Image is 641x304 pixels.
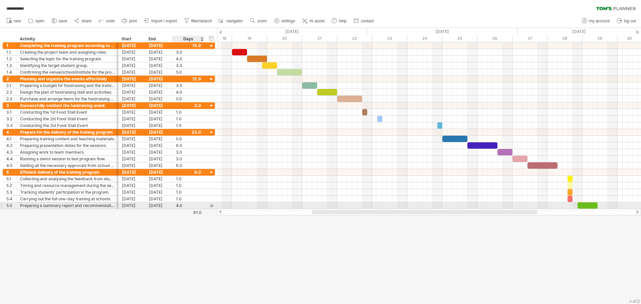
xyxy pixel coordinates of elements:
div: 22 [337,35,372,42]
div: [DATE] [146,162,173,169]
div: [DATE] [146,89,173,95]
div: 20 [267,35,302,42]
a: AI assist [300,17,327,25]
a: help [330,17,349,25]
div: Creating the project team and assigning roles. [20,49,115,55]
div: Completing the training program according to schedule [20,42,115,49]
div: [DATE] [119,116,146,122]
div: 2.3 [6,96,16,102]
div: [DATE] [119,122,146,129]
a: contact [352,17,376,25]
div: [DATE] [146,156,173,162]
div: Preparing a budget for fundraising and the training programs. [20,82,115,89]
div: Activity [20,36,115,42]
div: 4.1 [6,136,16,142]
div: [DATE] [146,62,173,69]
span: navigator [226,19,243,23]
div: Running a demo session to test program flow. [20,156,115,162]
div: [DATE] [119,196,146,202]
div: [DATE] [146,69,173,75]
div: 1.3 [6,62,16,69]
div: 5.0 [176,136,201,142]
a: new [5,17,23,25]
div: Preparing presentation slides for the sessions. [20,142,115,149]
div: Timing and resource management during the sessions. [20,182,115,189]
div: May 2025 [212,28,367,35]
a: save [50,17,69,25]
div: [DATE] [119,69,146,75]
div: [DATE] [119,176,146,182]
div: 1.0 [176,122,201,129]
div: [DATE] [119,49,146,55]
div: 4.0 [176,202,201,209]
div: Carrying out the full one-day training at schools. [20,196,115,202]
div: 6.0 [176,162,201,169]
div: [DATE] [146,182,173,189]
div: 2.2 [6,89,16,95]
div: Tracking students’ participation in the program. [20,189,115,195]
span: contact [361,19,374,23]
div: 4.3 [6,149,16,155]
div: [DATE] [146,102,173,109]
div: 3.0 [176,149,201,155]
div: 24 [407,35,442,42]
div: 3.0 [176,49,201,55]
div: v 422 [629,299,640,304]
div: [DATE] [146,96,173,102]
div: 1.0 [176,109,201,115]
div: [DATE] [146,202,173,209]
span: settings [281,19,295,23]
div: 5.4 [6,196,16,202]
div: 2 [6,76,16,82]
div: 4.5 [6,162,16,169]
div: [DATE] [119,142,146,149]
div: Purchase and arrange items for the fundraising event. [20,96,115,102]
div: 5.1 [6,176,16,182]
div: 29 [583,35,618,42]
div: 1.0 [176,196,201,202]
div: Preparing training content and teaching materials. [20,136,115,142]
div: Successfully conduct the fundraising event. [20,102,115,109]
div: Design the plan of fundraising stall and activities. [20,89,115,95]
div: [DATE] [146,149,173,155]
div: [DATE] [146,196,173,202]
div: 3.0 [176,62,201,69]
div: 26 [477,35,512,42]
div: [DATE] [119,56,146,62]
div: [DATE] [146,82,173,89]
span: help [339,19,347,23]
div: 5 [6,169,16,175]
span: save [59,19,67,23]
div: [DATE] [146,169,173,175]
div: Days [172,36,204,42]
div: Identifying the target student group. [20,62,115,69]
div: 4.0 [176,56,201,62]
div: 1 [6,42,16,49]
div: [DATE] [119,189,146,195]
div: 4.2 [6,142,16,149]
a: zoom [248,17,269,25]
div: 6.0 [176,142,201,149]
span: log out [624,19,636,23]
div: 3.3 [6,122,16,129]
div: 1.1 [6,49,16,55]
span: new [14,19,21,23]
div: [DATE] [119,149,146,155]
div: Getting all the necessary approvals from school authorities. [20,162,115,169]
div: [DATE] [146,189,173,195]
div: 19 [232,35,267,42]
div: [DATE] [119,136,146,142]
div: [DATE] [146,142,173,149]
div: [DATE] [146,136,173,142]
div: Conducting the 2st Food Stall Event [20,116,115,122]
div: Assigning work to team members. [20,149,115,155]
span: filter/search [191,19,212,23]
div: [DATE] [119,42,146,49]
div: 5.3 [6,189,16,195]
span: print [129,19,137,23]
div: [DATE] [146,122,173,129]
div: Preparing a summary report and recommendations. [20,202,115,209]
div: 3.2 [6,116,16,122]
div: 5.2 [6,182,16,189]
div: [DATE] [119,102,146,109]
